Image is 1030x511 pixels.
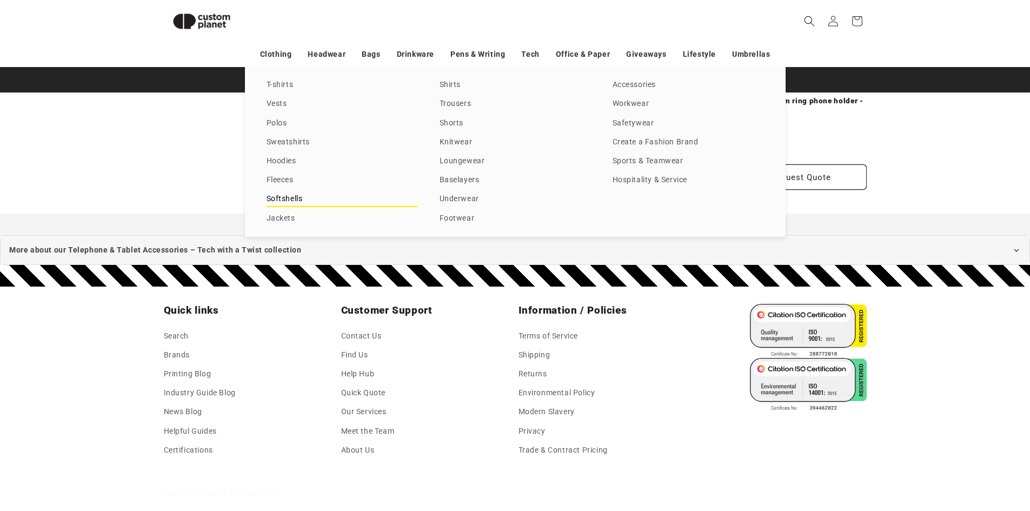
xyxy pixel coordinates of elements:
[267,192,418,207] a: Softshells
[519,329,579,346] a: Terms of Service
[164,402,202,421] a: News Blog
[164,441,213,460] a: Certifications
[9,243,302,257] span: More about our Telephone & Tablet Accessories – Tech with a Twist collection
[613,173,764,188] a: Hospitality & Service
[521,45,539,64] a: Tech
[341,422,395,441] a: Meet the Team
[341,402,387,421] a: Our Services
[440,78,591,92] a: Shirts
[440,154,591,169] a: Loungewear
[519,304,689,317] h2: Information / Policies
[613,78,764,92] a: Accessories
[556,45,610,64] a: Office & Paper
[362,45,380,64] a: Bags
[260,45,292,64] a: Clothing
[440,135,591,150] a: Knitwear
[341,329,382,346] a: Contact Us
[164,4,240,38] img: Custom Planet
[341,383,386,402] a: Quick Quote
[519,383,595,402] a: Environmental Policy
[440,173,591,188] a: Baselayers
[613,116,764,131] a: Safetywear
[798,9,821,33] summary: Search
[164,346,190,364] a: Brands
[519,364,547,383] a: Returns
[164,329,189,346] a: Search
[267,135,418,150] a: Sweatshirts
[267,173,418,188] a: Fleeces
[519,402,575,421] a: Modern Slavery
[440,116,591,131] a: Shorts
[613,154,764,169] a: Sports & Teamwear
[613,135,764,150] a: Create a Fashion Brand
[849,394,1030,511] iframe: Chat Widget
[732,45,770,64] a: Umbrellas
[450,45,505,64] a: Pens & Writing
[341,364,375,383] a: Help Hub
[341,304,512,317] h2: Customer Support
[519,422,546,441] a: Privacy
[519,441,608,460] a: Trade & Contract Pricing
[397,45,434,64] a: Drinkware
[519,346,550,364] a: Shipping
[267,211,418,226] a: Jackets
[267,116,418,131] a: Polos
[440,192,591,207] a: Underwear
[750,358,867,412] img: ISO 14001 Certified
[308,45,345,64] a: Headwear
[267,78,418,92] a: T-shirts
[164,422,217,441] a: Helpful Guides
[164,364,211,383] a: Printing Blog
[164,487,725,500] h2: Subscribe to our emails
[341,346,368,364] a: Find Us
[440,97,591,111] a: Trousers
[341,441,375,460] a: About Us
[683,45,716,64] a: Lifestyle
[613,97,764,111] a: Workwear
[164,304,335,317] h2: Quick links
[440,211,591,226] a: Footwear
[164,383,236,402] a: Industry Guide Blog
[267,154,418,169] a: Hoodies
[267,97,418,111] a: Vests
[750,304,867,358] img: ISO 9001 Certified
[626,45,666,64] a: Giveaways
